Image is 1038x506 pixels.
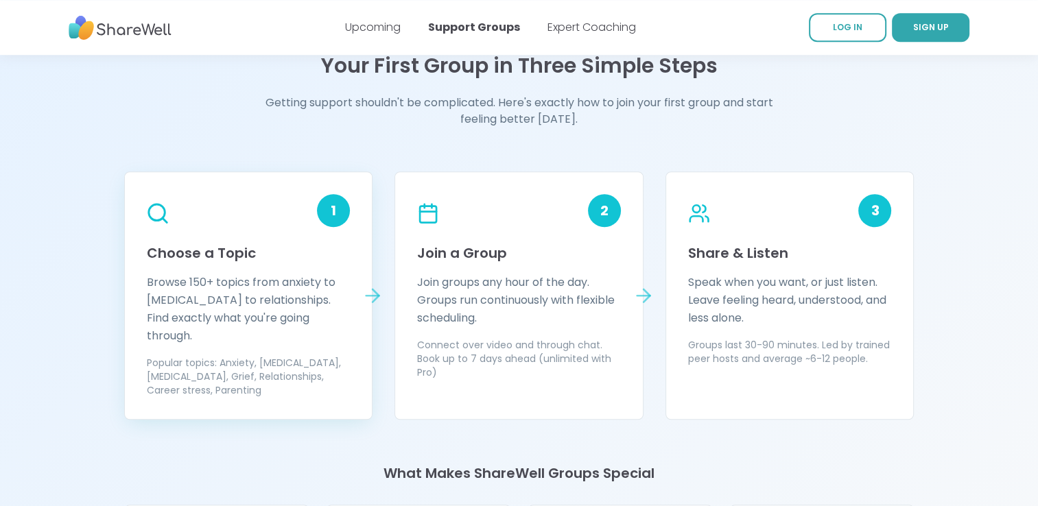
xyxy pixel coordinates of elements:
[417,243,621,263] h3: Join a Group
[147,356,351,397] p: Popular topics: Anxiety, [MEDICAL_DATA], [MEDICAL_DATA], Grief, Relationships, Career stress, Par...
[833,21,862,33] span: LOG IN
[688,338,892,365] p: Groups last 30-90 minutes. Led by trained peer hosts and average ~6-12 people.
[256,95,783,128] h4: Getting support shouldn't be complicated. Here's exactly how to join your first group and start f...
[124,463,915,483] h4: What Makes ShareWell Groups Special
[69,9,172,47] img: ShareWell Nav Logo
[345,19,401,35] a: Upcoming
[688,243,892,263] h3: Share & Listen
[417,274,621,327] p: Join groups any hour of the day. Groups run continuously with flexible scheduling.
[913,21,949,33] span: SIGN UP
[124,53,915,78] h3: Your First Group in Three Simple Steps
[147,274,351,345] p: Browse 150+ topics from anxiety to [MEDICAL_DATA] to relationships. Find exactly what you're goin...
[858,194,891,227] div: 3
[547,19,636,35] a: Expert Coaching
[588,194,621,227] div: 2
[428,19,520,35] a: Support Groups
[892,13,969,42] a: SIGN UP
[417,338,621,379] p: Connect over video and through chat. Book up to 7 days ahead (unlimited with Pro)
[147,243,351,263] h3: Choose a Topic
[809,13,886,42] a: LOG IN
[317,194,350,227] div: 1
[688,274,892,327] p: Speak when you want, or just listen. Leave feeling heard, understood, and less alone.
